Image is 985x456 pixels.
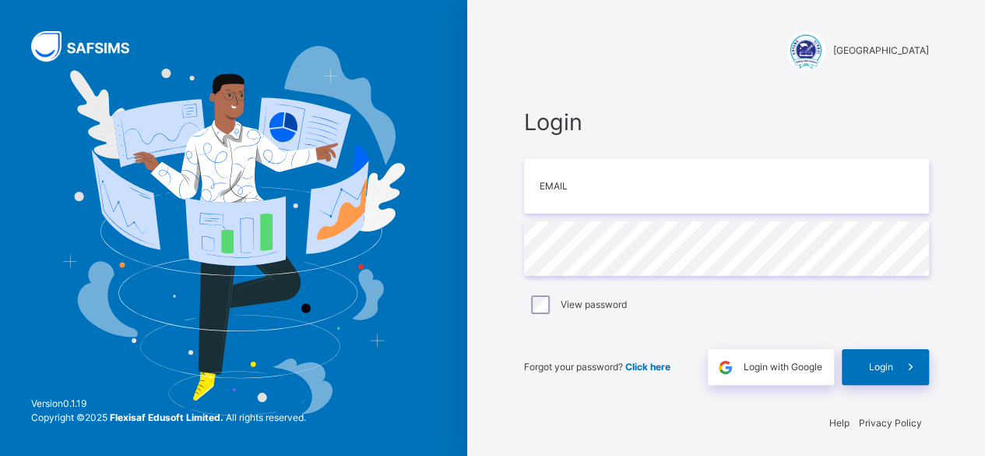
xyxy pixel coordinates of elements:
[744,360,822,374] span: Login with Google
[625,361,670,373] a: Click here
[869,360,893,374] span: Login
[716,359,734,376] img: google.396cfc9801f0270233282035f929180a.svg
[561,298,627,312] label: View password
[62,46,406,415] img: Hero Image
[110,412,223,423] strong: Flexisaf Edusoft Limited.
[31,31,148,62] img: SAFSIMS Logo
[829,417,850,429] a: Help
[524,361,670,373] span: Forgot your password?
[859,417,922,429] a: Privacy Policy
[31,412,306,423] span: Copyright © 2025 All rights reserved.
[31,397,306,411] span: Version 0.1.19
[524,105,929,139] span: Login
[833,44,929,58] span: [GEOGRAPHIC_DATA]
